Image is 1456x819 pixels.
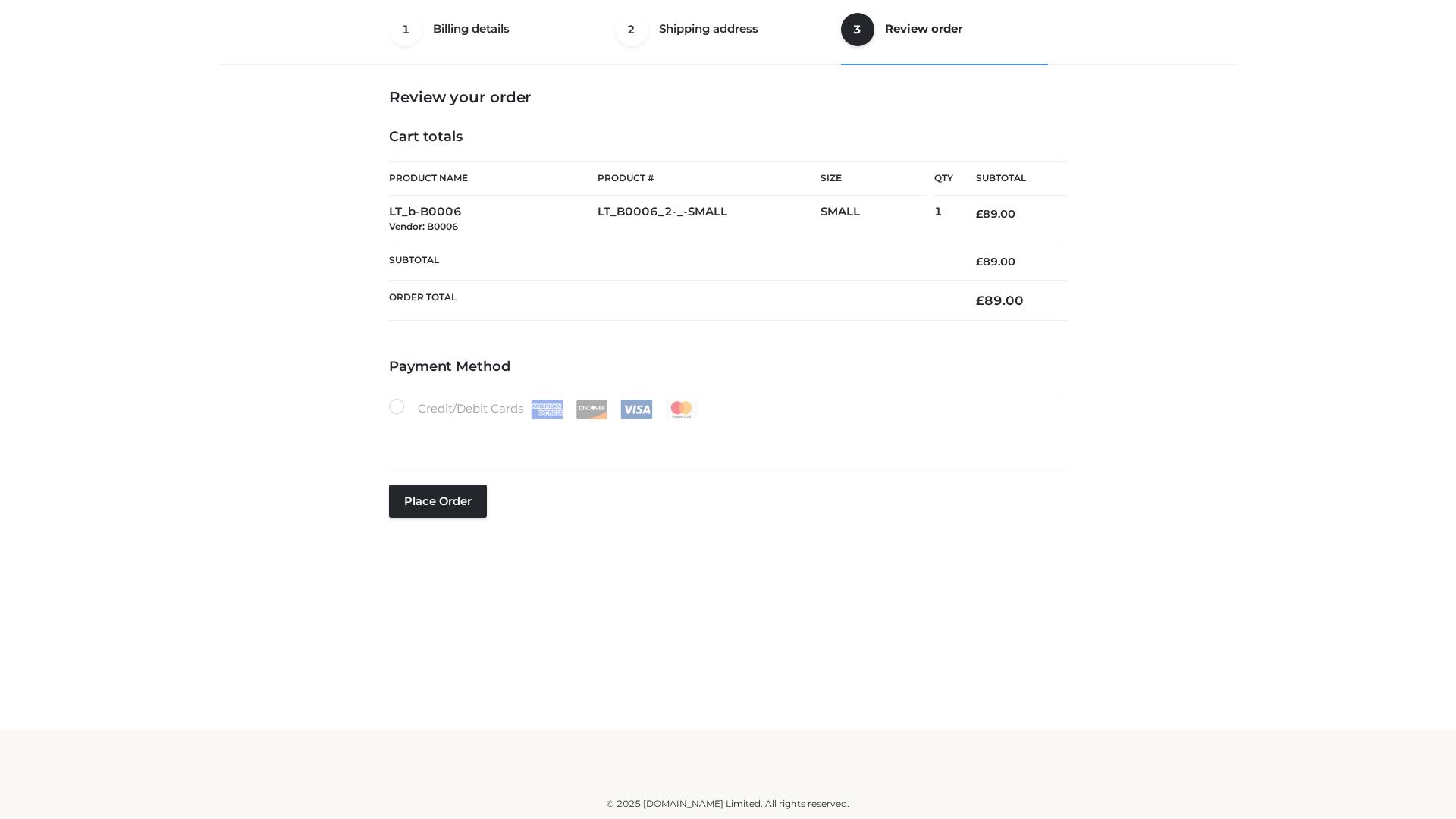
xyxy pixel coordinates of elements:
[389,359,1067,375] h4: Payment Method
[934,161,953,196] th: Qty
[389,129,1067,146] h4: Cart totals
[976,255,1015,268] bdi: 89.00
[976,293,984,308] span: £
[976,293,1024,308] bdi: 89.00
[821,196,934,243] td: SMALL
[953,162,1067,196] th: Subtotal
[821,162,927,196] th: Size
[398,426,1058,443] iframe: Secure card payment input frame
[665,400,698,419] img: Mastercard
[389,88,1067,106] h3: Review your order
[531,400,563,419] img: Amex
[389,399,699,419] label: Credit/Debit Cards
[389,281,953,321] th: Order Total
[389,243,953,280] th: Subtotal
[598,161,821,196] th: Product #
[576,400,608,419] img: Discover
[225,796,1231,811] div: © 2025 [DOMAIN_NAME] Limited. All rights reserved.
[976,255,983,268] span: £
[389,161,598,196] th: Product Name
[620,400,653,419] img: Visa
[934,196,953,243] td: 1
[389,221,458,232] small: Vendor: B0006
[598,196,821,243] td: LT_B0006_2-_-SMALL
[976,207,983,221] span: £
[976,207,1015,221] bdi: 89.00
[389,485,487,518] button: Place order
[389,196,598,243] td: LT_b-B0006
